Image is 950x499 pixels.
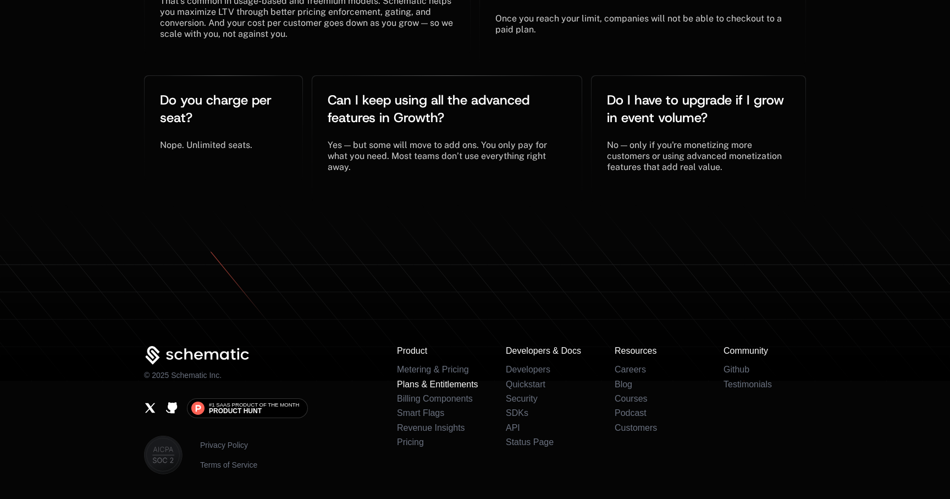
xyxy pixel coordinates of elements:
a: Github [723,365,749,374]
a: Billing Components [397,394,473,403]
a: Privacy Policy [200,440,257,451]
a: Careers [615,365,646,374]
img: SOC II & Aicapa [144,436,183,474]
a: Terms of Service [200,459,257,470]
a: Plans & Entitlements [397,380,478,389]
span: No — only if you're monetizing more customers or using advanced monetization features that add re... [607,140,784,172]
a: Developers [506,365,550,374]
span: Yes — but some will move to add ons. You only pay for what you need. Most teams don’t use everyth... [328,140,549,172]
span: Do you charge per seat? [160,91,275,127]
a: Status Page [506,437,554,447]
a: Github [165,402,178,414]
h3: Developers & Docs [506,346,588,356]
a: #1 SaaS Product of the MonthProduct Hunt [187,398,308,418]
span: Once you reach your limit, companies will not be able to checkout to a paid plan. [495,13,784,35]
a: Blog [615,380,632,389]
a: Smart Flags [397,408,444,418]
a: Customers [615,423,657,432]
a: Pricing [397,437,424,447]
a: SDKs [506,408,528,418]
a: Courses [615,394,648,403]
p: © 2025 Schematic Inc. [144,370,222,381]
span: Product Hunt [209,408,262,414]
a: Quickstart [506,380,545,389]
a: Podcast [615,408,647,418]
a: Testimonials [723,380,772,389]
span: Do I have to upgrade if I grow in event volume? [607,91,788,127]
a: Revenue Insights [397,423,465,432]
a: Security [506,394,538,403]
h3: Community [723,346,806,356]
a: Metering & Pricing [397,365,469,374]
span: Can I keep using all the advanced features in Growth? [328,91,533,127]
a: API [506,423,520,432]
a: X [144,402,157,414]
span: Nope. Unlimited seats. [160,140,252,150]
h3: Resources [615,346,697,356]
span: #1 SaaS Product of the Month [209,402,299,408]
h3: Product [397,346,479,356]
